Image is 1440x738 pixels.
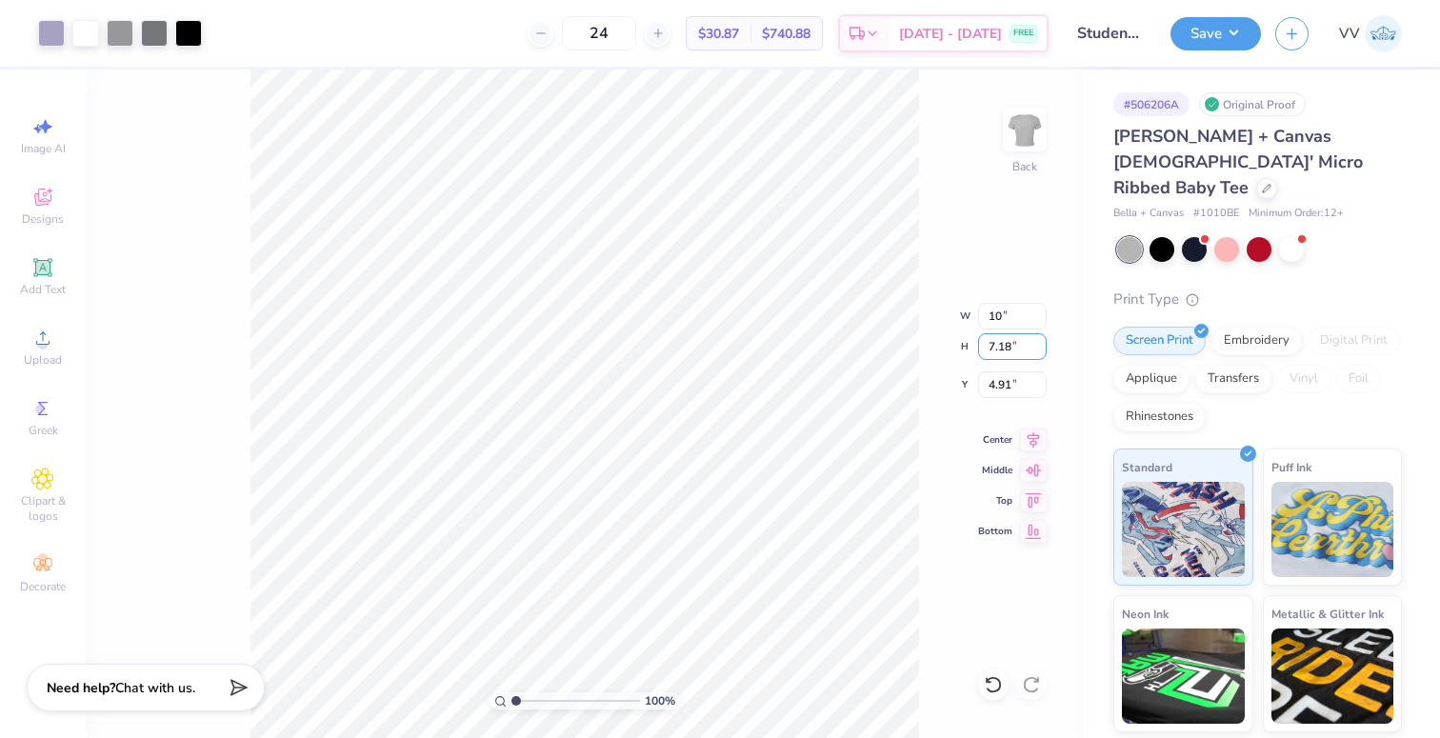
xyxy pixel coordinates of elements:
[1113,365,1190,393] div: Applique
[978,525,1012,538] span: Bottom
[562,16,636,50] input: – –
[1113,125,1363,199] span: [PERSON_NAME] + Canvas [DEMOGRAPHIC_DATA]' Micro Ribbed Baby Tee
[978,494,1012,508] span: Top
[1336,365,1381,393] div: Foil
[1339,23,1360,45] span: VV
[1271,604,1384,624] span: Metallic & Glitter Ink
[1170,17,1261,50] button: Save
[1271,457,1311,477] span: Puff Ink
[899,24,1002,44] span: [DATE] - [DATE]
[1122,482,1245,577] img: Standard
[47,679,115,697] strong: Need help?
[10,493,76,524] span: Clipart & logos
[24,352,62,368] span: Upload
[1271,482,1394,577] img: Puff Ink
[1339,15,1402,52] a: VV
[1013,27,1033,40] span: FREE
[1012,158,1037,175] div: Back
[1122,604,1169,624] span: Neon Ink
[1271,628,1394,724] img: Metallic & Glitter Ink
[29,423,58,438] span: Greek
[1365,15,1402,52] img: Via Villanueva
[978,464,1012,477] span: Middle
[1113,403,1206,431] div: Rhinestones
[1063,14,1156,52] input: Untitled Design
[1195,365,1271,393] div: Transfers
[698,24,739,44] span: $30.87
[1193,206,1239,222] span: # 1010BE
[1113,92,1190,116] div: # 506206A
[1249,206,1344,222] span: Minimum Order: 12 +
[1199,92,1306,116] div: Original Proof
[978,433,1012,447] span: Center
[115,679,195,697] span: Chat with us.
[1006,110,1044,149] img: Back
[1122,628,1245,724] img: Neon Ink
[1122,457,1172,477] span: Standard
[1308,327,1400,355] div: Digital Print
[645,692,675,709] span: 100 %
[1113,206,1184,222] span: Bella + Canvas
[20,579,66,594] span: Decorate
[1211,327,1302,355] div: Embroidery
[20,282,66,297] span: Add Text
[21,141,66,156] span: Image AI
[1113,327,1206,355] div: Screen Print
[1277,365,1330,393] div: Vinyl
[1113,289,1402,310] div: Print Type
[762,24,810,44] span: $740.88
[22,211,64,227] span: Designs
